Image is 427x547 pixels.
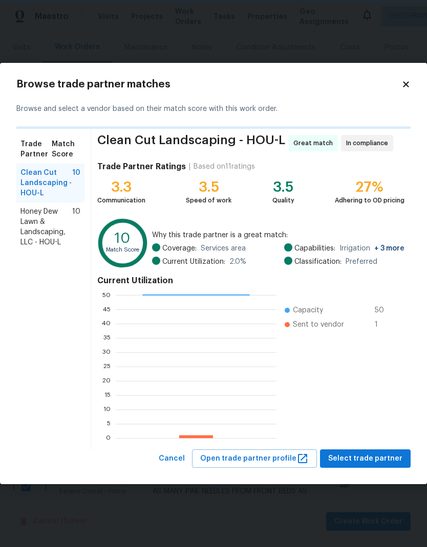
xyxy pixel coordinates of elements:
button: Open trade partner profile [192,449,317,468]
text: 20 [102,377,111,383]
h4: Current Utilization [97,276,404,286]
div: Quality [272,195,294,206]
text: 50 [102,291,111,298]
span: + 3 more [374,245,404,252]
text: 0 [106,435,111,441]
span: Sent to vendor [293,320,344,330]
div: Speed of work [186,195,231,206]
div: 3.5 [272,182,294,192]
h4: Trade Partner Ratings [97,162,186,172]
text: 10 [103,406,111,412]
text: 45 [103,306,111,312]
span: 50 [375,305,391,315]
span: Classification: [294,257,341,267]
text: 35 [103,334,111,340]
div: Based on 11 ratings [194,162,255,172]
span: 10 [72,168,80,198]
span: Preferred [346,257,377,267]
span: Capabilities: [294,243,335,254]
div: 3.3 [97,182,145,192]
span: Services area [201,243,246,254]
div: Communication [97,195,145,206]
span: Irrigation [339,243,404,254]
div: Adhering to OD pricing [335,195,404,206]
button: Cancel [155,449,189,468]
span: Great match [293,138,337,148]
span: 1 [375,320,391,330]
button: Select trade partner [320,449,411,468]
span: Match Score [52,139,80,159]
text: 25 [103,363,111,369]
div: 27% [335,182,404,192]
text: 5 [107,420,111,426]
span: In compliance [346,138,392,148]
span: 2.0 % [229,257,246,267]
h2: Browse trade partner matches [16,79,401,89]
text: 15 [104,392,111,398]
span: Capacity [293,305,323,315]
span: Select trade partner [328,452,402,465]
text: 30 [102,349,111,355]
span: 10 [72,207,80,247]
span: Cancel [159,452,185,465]
span: Coverage: [162,243,197,254]
div: 3.5 [186,182,231,192]
text: 10 [115,232,130,245]
div: Browse and select a vendor based on their match score with this work order. [16,92,411,127]
span: Current Utilization: [162,257,225,267]
text: Match Score [106,247,139,253]
span: Open trade partner profile [200,452,309,465]
span: Clean Cut Landscaping - HOU-L [97,135,285,151]
span: Clean Cut Landscaping - HOU-L [20,168,72,198]
span: Why this trade partner is a great match: [152,230,404,240]
span: Honey Dew Lawn & Landscaping, LLC - HOU-L [20,207,72,247]
div: | [186,162,194,172]
text: 40 [102,320,111,326]
span: Trade Partner [20,139,52,159]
